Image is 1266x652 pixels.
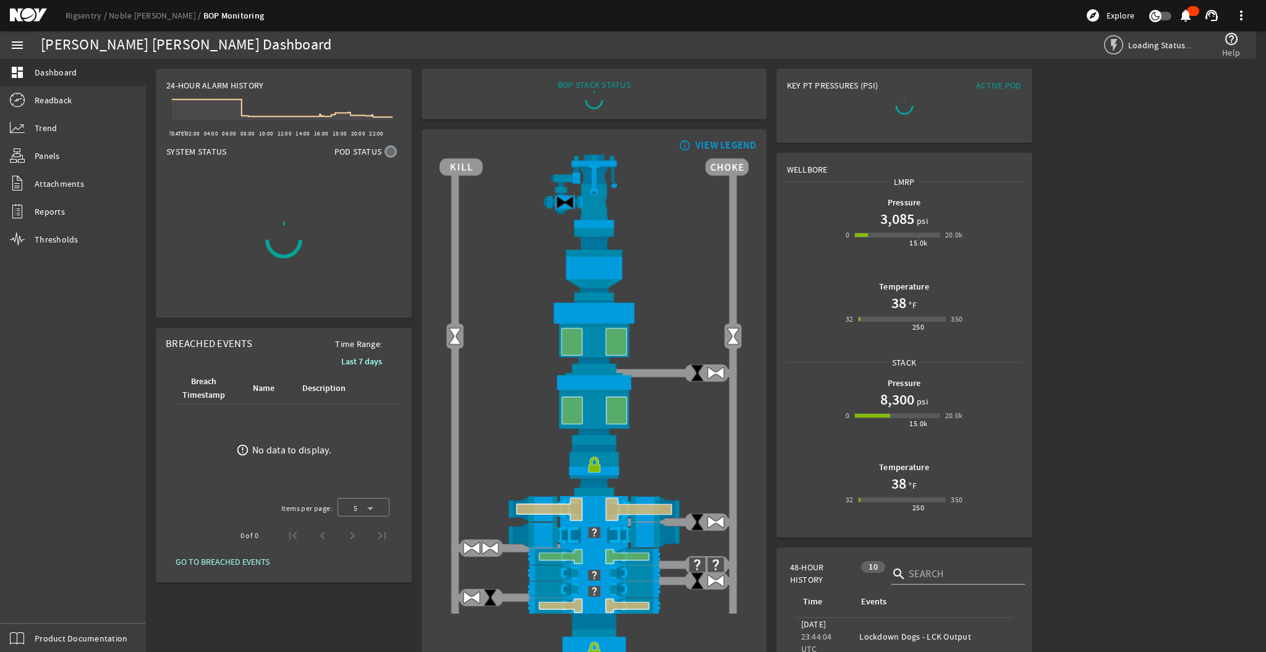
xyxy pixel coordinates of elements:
[185,130,200,137] text: 02:00
[909,418,927,430] div: 15.0k
[1081,6,1139,25] button: Explore
[879,461,929,473] b: Temperature
[888,377,921,389] b: Pressure
[906,479,917,492] span: °F
[945,229,963,241] div: 20.0k
[891,474,906,494] h1: 38
[707,364,725,382] img: ValveOpen.png
[914,395,928,408] span: psi
[951,494,962,506] div: 350
[688,513,707,531] img: ValveClose.png
[440,565,749,585] img: Unknown.png
[951,313,962,325] div: 350
[35,178,84,190] span: Attachments
[890,176,919,188] span: LMRP
[861,595,886,609] div: Events
[688,364,707,382] img: ValveClose.png
[440,228,749,300] img: FlexJoint.png
[914,215,928,227] span: psi
[259,130,273,137] text: 10:00
[278,130,292,137] text: 12:00
[35,205,65,218] span: Reports
[891,293,906,313] h1: 38
[1085,8,1100,23] mat-icon: explore
[846,313,854,325] div: 32
[166,551,279,573] button: GO TO BREACHED EVENTS
[281,502,333,515] div: Items per page:
[41,39,331,51] div: [PERSON_NAME] [PERSON_NAME] Dashboard
[906,299,917,311] span: °F
[10,38,25,53] mat-icon: menu
[801,619,826,630] legacy-datetime-component: [DATE]
[790,561,856,586] span: 48-Hour History
[314,130,328,137] text: 16:00
[182,375,225,402] div: Breach Timestamp
[252,444,331,457] div: No data to display.
[909,237,927,249] div: 15.0k
[176,555,270,568] span: GO TO BREACHED EVENTS
[333,130,347,137] text: 18:00
[240,530,258,542] div: 0 of 0
[446,327,464,345] img: Valve2Open.png
[440,496,749,522] img: ShearRamOpenBlock.png
[462,588,481,607] img: ValveOpen.png
[166,79,263,92] span: 24-Hour Alarm History
[859,595,1002,609] div: Events
[1178,8,1193,23] mat-icon: notifications
[803,595,822,609] div: Time
[204,130,218,137] text: 04:00
[912,502,924,514] div: 250
[888,197,921,208] b: Pressure
[109,10,203,21] a: Noble [PERSON_NAME]
[351,130,365,137] text: 20:00
[707,572,725,590] img: ValveOpen.png
[1128,40,1191,51] span: Loading Status...
[777,153,1032,176] div: Wellbore
[236,444,249,457] mat-icon: error_outline
[688,572,707,590] img: ValveClose.png
[440,522,749,543] img: Unknown.png
[558,79,631,91] div: BOP STACK STATUS
[10,65,25,80] mat-icon: dashboard
[888,356,920,369] span: Stack
[181,375,236,402] div: Breach Timestamp
[976,80,1022,91] span: Active Pod
[1224,32,1239,46] mat-icon: help_outline
[440,373,749,444] img: LowerAnnularOpen.png
[880,209,914,229] h1: 3,085
[846,410,849,422] div: 0
[1204,8,1219,23] mat-icon: support_agent
[302,382,346,395] div: Description
[695,139,757,152] div: VIEW LEGEND
[707,555,725,574] img: UnknownValve.png
[166,337,252,350] span: Breached Events
[879,281,929,293] b: Temperature
[35,150,60,162] span: Panels
[440,301,749,373] img: UpperAnnularOpen.png
[891,567,906,581] i: search
[369,130,383,137] text: 22:00
[859,630,1007,643] div: Lockdown Dogs - LCK Output
[707,513,725,531] img: ValveOpen.png
[481,539,499,557] img: ValveOpen.png
[35,233,79,246] span: Thresholds
[251,382,286,395] div: Name
[35,66,77,79] span: Dashboard
[1226,1,1256,30] button: more_vert
[861,561,885,573] div: 10
[35,122,57,134] span: Trend
[724,327,742,345] img: Valve2Open.png
[253,382,274,395] div: Name
[909,567,1015,581] input: Search
[676,140,691,150] mat-icon: info_outline
[35,94,72,106] span: Readback
[325,338,392,350] span: Time Range:
[801,595,845,609] div: Time
[295,130,310,137] text: 14:00
[1107,9,1134,22] span: Explore
[880,390,914,410] h1: 8,300
[688,555,707,574] img: UnknownValve.png
[35,632,127,645] span: Product Documentation
[556,193,574,212] img: Valve2Close.png
[169,130,187,137] text: [DATE]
